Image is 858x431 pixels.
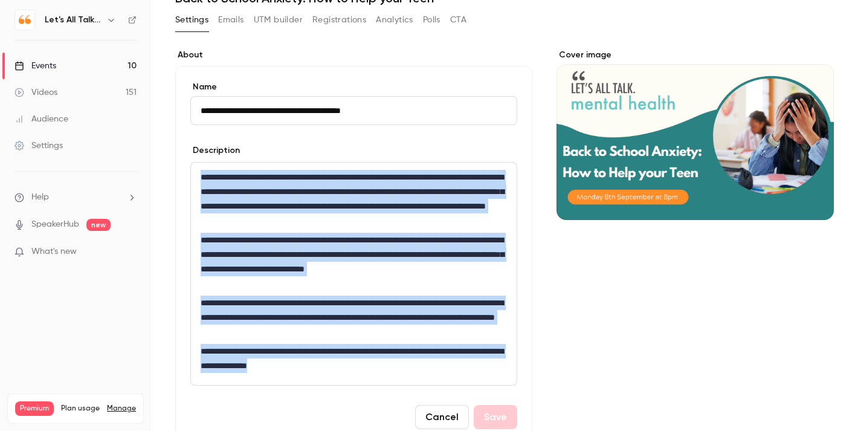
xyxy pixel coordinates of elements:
[122,247,137,258] iframe: Noticeable Trigger
[190,81,517,93] label: Name
[15,60,56,72] div: Events
[31,191,49,204] span: Help
[254,10,303,30] button: UTM builder
[31,218,79,231] a: SpeakerHub
[86,219,111,231] span: new
[175,10,208,30] button: Settings
[450,10,466,30] button: CTA
[376,10,413,30] button: Analytics
[107,404,136,413] a: Manage
[15,86,57,99] div: Videos
[190,162,517,386] section: description
[31,245,77,258] span: What's new
[556,49,834,220] section: Cover image
[15,140,63,152] div: Settings
[191,163,517,385] div: editor
[556,49,834,61] label: Cover image
[15,191,137,204] li: help-dropdown-opener
[61,404,100,413] span: Plan usage
[45,14,102,26] h6: Let's All Talk Mental Health
[15,401,54,416] span: Premium
[423,10,440,30] button: Polls
[175,49,532,61] label: About
[312,10,366,30] button: Registrations
[15,113,68,125] div: Audience
[415,405,469,429] button: Cancel
[218,10,244,30] button: Emails
[15,10,34,30] img: Let's All Talk Mental Health
[190,144,240,157] label: Description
